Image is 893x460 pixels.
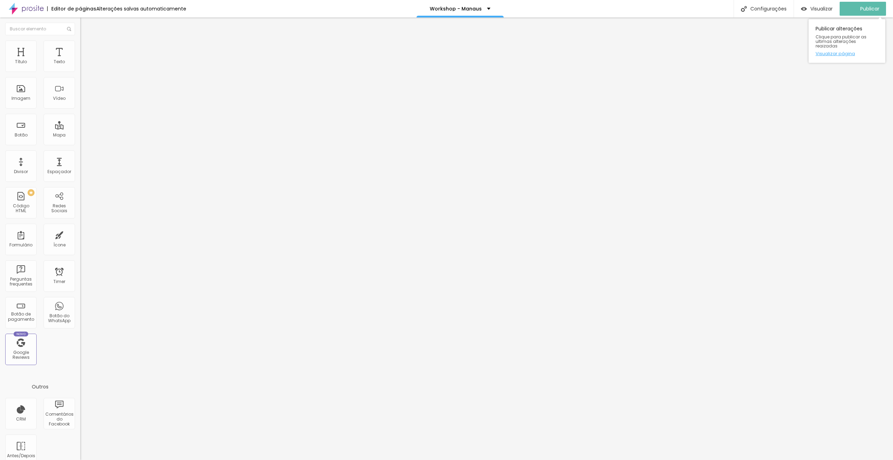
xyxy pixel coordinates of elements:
div: Ícone [53,243,66,247]
div: Título [15,59,27,64]
input: Buscar elemento [5,23,75,35]
span: Publicar [860,6,879,12]
div: Vídeo [53,96,66,101]
div: Novo [14,332,29,336]
div: Botão do WhatsApp [45,313,73,324]
div: Formulário [9,243,32,247]
span: Clique para publicar as ultimas alterações reaizadas [816,35,878,49]
div: CRM [16,417,26,422]
button: Visualizar [794,2,840,16]
div: Divisor [14,169,28,174]
div: Comentários do Facebook [45,412,73,427]
div: Botão de pagamento [7,312,35,322]
div: Botão [15,133,28,138]
img: Icone [67,27,71,31]
div: Google Reviews [7,350,35,360]
div: Mapa [53,133,66,138]
div: Editor de páginas [47,6,96,11]
div: Código HTML [7,203,35,214]
a: Visualizar página [816,51,878,56]
div: Perguntas frequentes [7,277,35,287]
span: Visualizar [810,6,833,12]
img: view-1.svg [801,6,807,12]
div: Imagem [12,96,30,101]
div: Publicar alterações [809,19,885,63]
iframe: Editor [80,17,893,460]
div: Texto [54,59,65,64]
button: Publicar [840,2,886,16]
img: Icone [741,6,747,12]
div: Espaçador [47,169,71,174]
div: Antes/Depois [7,453,35,458]
div: Timer [53,279,65,284]
div: Alterações salvas automaticamente [96,6,186,11]
p: Workshop - Manaus [430,6,482,11]
div: Redes Sociais [45,203,73,214]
